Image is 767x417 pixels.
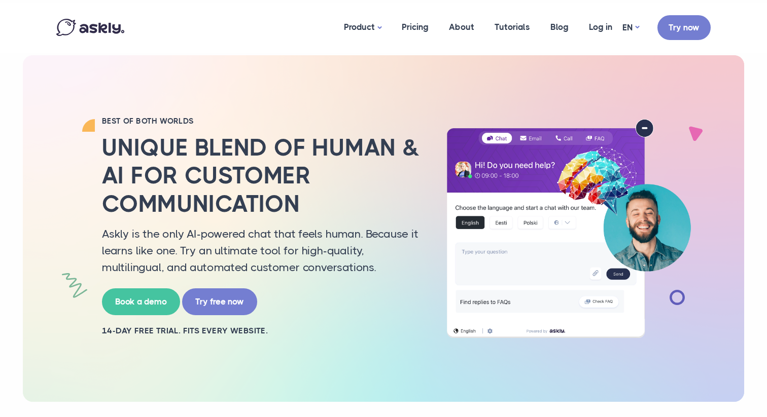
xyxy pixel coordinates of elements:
[484,3,540,52] a: Tutorials
[102,116,422,126] h2: BEST OF BOTH WORLDS
[579,3,622,52] a: Log in
[439,3,484,52] a: About
[392,3,439,52] a: Pricing
[437,119,701,338] img: AI multilingual chat
[102,288,180,315] a: Book a demo
[182,288,257,315] a: Try free now
[56,19,124,36] img: Askly
[622,20,639,35] a: EN
[540,3,579,52] a: Blog
[102,325,422,336] h2: 14-day free trial. Fits every website.
[334,3,392,53] a: Product
[102,134,422,218] h2: Unique blend of human & AI for customer communication
[657,15,711,40] a: Try now
[102,225,422,276] p: Askly is the only AI-powered chat that feels human. Because it learns like one. Try an ultimate t...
